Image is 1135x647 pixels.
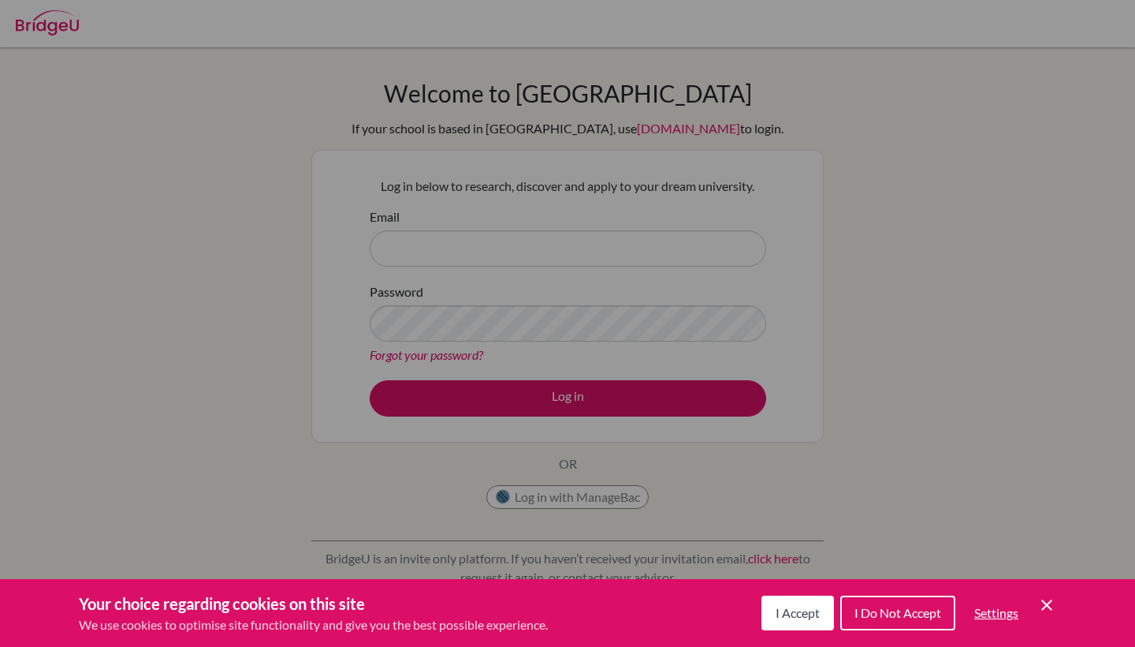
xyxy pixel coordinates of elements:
button: I Accept [761,596,834,630]
span: Settings [974,605,1018,620]
button: Save and close [1037,596,1056,615]
button: I Do Not Accept [840,596,955,630]
span: I Do Not Accept [854,605,941,620]
span: I Accept [776,605,820,620]
h3: Your choice regarding cookies on this site [79,592,548,615]
button: Settings [962,597,1031,629]
p: We use cookies to optimise site functionality and give you the best possible experience. [79,615,548,634]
